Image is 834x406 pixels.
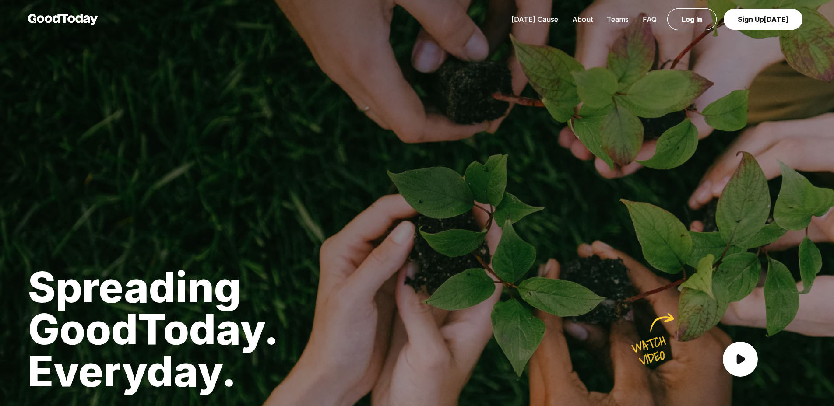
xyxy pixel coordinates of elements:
img: Watch here [619,312,682,372]
a: About [565,15,600,24]
img: GoodToday [28,14,98,25]
a: [DATE] Cause [504,15,565,24]
h1: Spreading GoodToday. Everyday. [28,266,364,392]
span: [DATE] [764,15,788,24]
a: Teams [600,15,636,24]
a: Sign Up[DATE] [724,9,802,30]
a: Log In [667,8,717,30]
a: FAQ [636,15,664,24]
